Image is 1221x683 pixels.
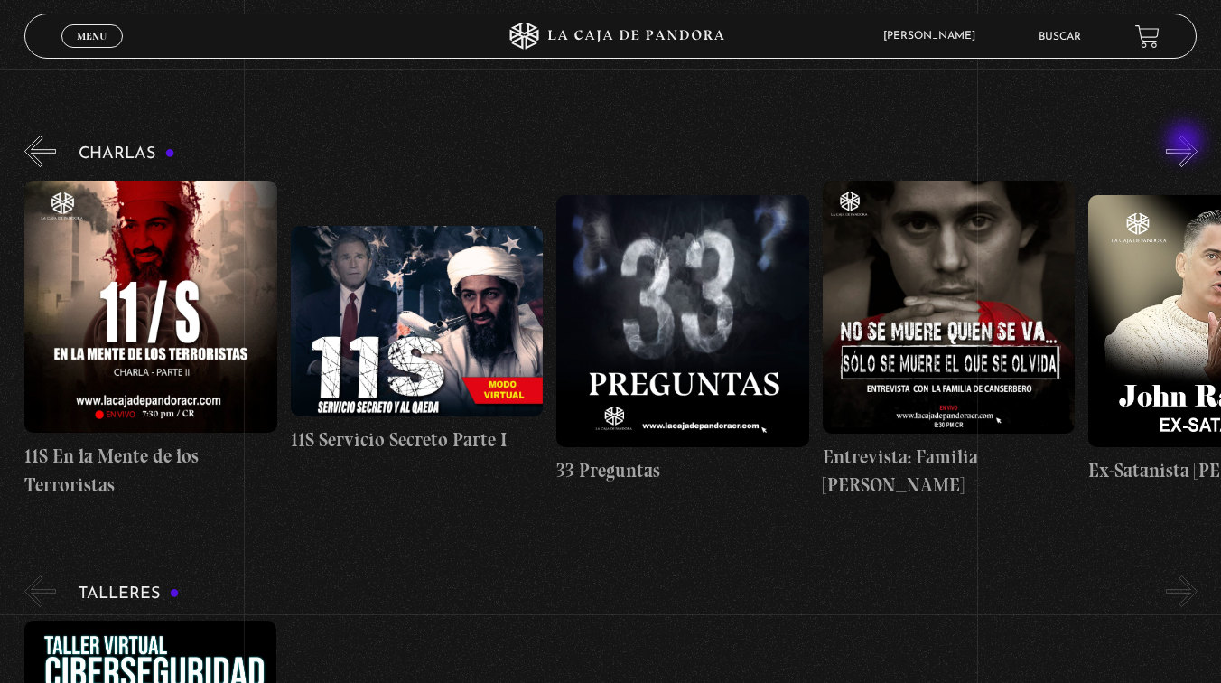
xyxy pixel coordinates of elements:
[24,181,276,499] a: 11S En la Mente de los Terroristas
[291,426,543,454] h4: 11S Servicio Secreto Parte I
[1166,136,1198,167] button: Next
[874,31,993,42] span: [PERSON_NAME]
[556,456,808,485] h4: 33 Preguntas
[24,442,276,499] h4: 11S En la Mente de los Terroristas
[1135,24,1160,49] a: View your shopping cart
[823,181,1075,499] a: Entrevista: Familia [PERSON_NAME]
[79,585,180,603] h3: Talleres
[556,181,808,499] a: 33 Preguntas
[1166,575,1198,607] button: Next
[291,181,543,499] a: 11S Servicio Secreto Parte I
[1039,32,1081,42] a: Buscar
[24,136,56,167] button: Previous
[70,46,113,59] span: Cerrar
[79,145,175,163] h3: Charlas
[77,31,107,42] span: Menu
[823,443,1075,500] h4: Entrevista: Familia [PERSON_NAME]
[24,575,56,607] button: Previous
